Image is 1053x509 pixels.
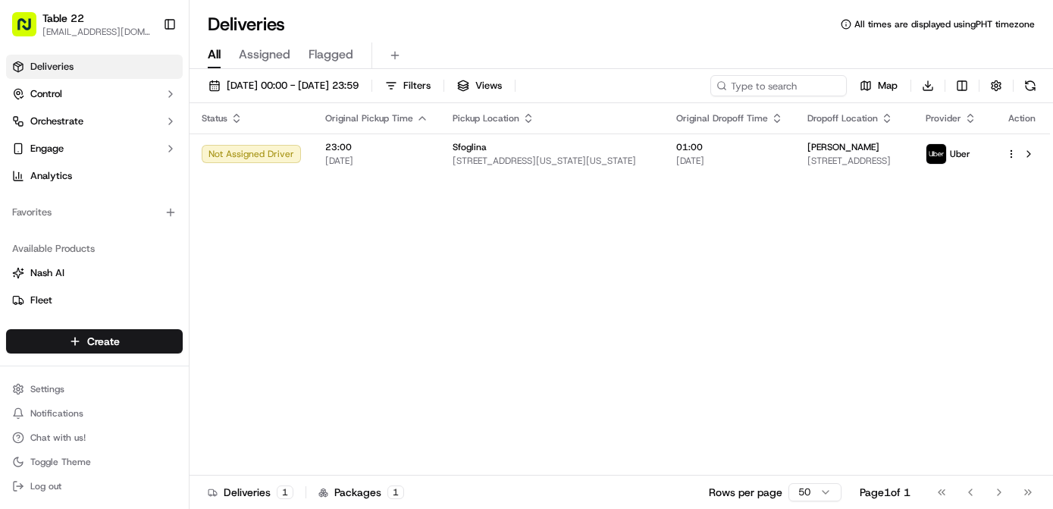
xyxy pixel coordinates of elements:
span: Dropoff Location [807,112,878,124]
button: Toggle Theme [6,451,183,473]
a: Analytics [6,164,183,188]
h1: Deliveries [208,12,285,36]
span: [DATE] [676,155,783,167]
button: Nash AI [6,261,183,285]
input: Type to search [710,75,847,96]
span: Flagged [309,46,353,64]
p: Rows per page [709,485,782,500]
button: Create [6,329,183,353]
span: [DATE] [325,155,428,167]
span: Deliveries [30,60,74,74]
button: Notifications [6,403,183,424]
button: Filters [378,75,437,96]
div: Available Products [6,237,183,261]
button: Control [6,82,183,106]
button: Map [853,75,904,96]
button: Settings [6,379,183,400]
button: Log out [6,476,183,497]
span: [DATE] 00:00 - [DATE] 23:59 [227,79,359,93]
span: Chat with us! [30,432,86,444]
button: [DATE] 00:00 - [DATE] 23:59 [202,75,365,96]
span: [STREET_ADDRESS][US_STATE][US_STATE] [453,155,652,167]
div: Favorites [6,200,183,225]
span: Provider [926,112,961,124]
span: Sfoglina [453,141,487,153]
a: Nash AI [12,266,177,280]
span: Fleet [30,294,52,307]
a: Deliveries [6,55,183,79]
span: Assigned [239,46,290,64]
a: Fleet [12,294,177,307]
button: Views [450,75,509,96]
div: 1 [277,485,293,499]
div: Deliveries [208,485,293,500]
button: Table 22 [42,11,84,26]
span: [PERSON_NAME] [807,141,879,153]
button: Orchestrate [6,109,183,134]
span: All times are displayed using PHT timezone [854,18,1035,30]
span: Notifications [30,407,83,419]
span: Orchestrate [30,115,83,128]
span: Log out [30,480,61,492]
span: Map [878,79,898,93]
div: Packages [318,485,404,500]
span: Settings [30,383,64,395]
span: 23:00 [325,141,428,153]
button: [EMAIL_ADDRESS][DOMAIN_NAME] [42,26,151,38]
span: Toggle Theme [30,456,91,468]
span: Uber [950,148,970,160]
span: [STREET_ADDRESS] [807,155,901,167]
span: Views [475,79,502,93]
span: Engage [30,142,64,156]
span: Pickup Location [453,112,519,124]
span: Control [30,87,62,101]
span: All [208,46,221,64]
span: Create [87,334,120,349]
div: 1 [387,485,404,499]
div: Action [1006,112,1038,124]
span: Status [202,112,227,124]
span: Filters [403,79,431,93]
span: Analytics [30,169,72,183]
img: uber-new-logo.jpeg [926,144,946,164]
span: Nash AI [30,266,64,280]
button: Refresh [1020,75,1041,96]
span: Original Dropoff Time [676,112,768,124]
div: Page 1 of 1 [860,485,910,500]
button: Table 22[EMAIL_ADDRESS][DOMAIN_NAME] [6,6,157,42]
button: Fleet [6,288,183,313]
span: Original Pickup Time [325,112,413,124]
button: Engage [6,137,183,161]
button: Chat with us! [6,427,183,448]
span: 01:00 [676,141,783,153]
